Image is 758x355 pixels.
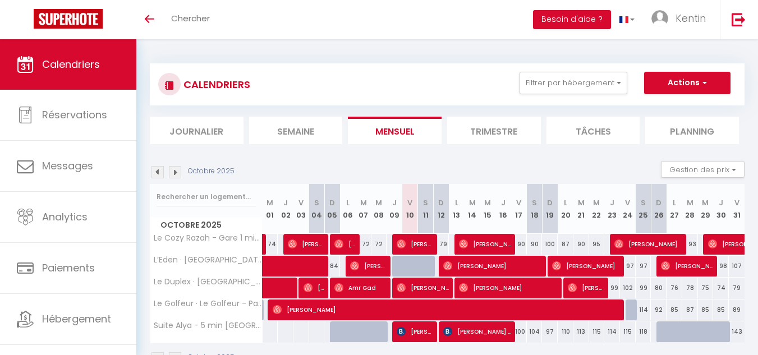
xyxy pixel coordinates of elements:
[682,184,698,234] th: 28
[459,233,511,255] span: [PERSON_NAME]
[447,117,541,144] li: Trimestre
[604,278,620,298] div: 99
[542,184,558,234] th: 19
[152,234,264,242] span: Le Cozy Razah - Gare 1 min / Disney 15 min
[433,234,449,255] div: 79
[438,197,444,208] abbr: D
[443,255,543,276] span: [PERSON_NAME]
[181,72,250,97] h3: CALENDRIERS
[340,184,356,234] th: 06
[651,184,667,234] th: 26
[455,197,458,208] abbr: L
[558,321,573,342] div: 110
[469,197,476,208] abbr: M
[641,197,646,208] abbr: S
[620,321,636,342] div: 115
[433,184,449,234] th: 12
[698,278,714,298] div: 75
[449,184,465,234] th: 13
[346,197,350,208] abbr: L
[682,234,698,255] div: 93
[42,159,93,173] span: Messages
[520,72,627,94] button: Filtrer par hébergement
[527,321,543,342] div: 104
[484,197,491,208] abbr: M
[645,117,739,144] li: Planning
[713,256,729,276] div: 98
[636,321,651,342] div: 118
[573,321,589,342] div: 113
[682,299,698,320] div: 87
[729,321,745,342] div: 143
[263,234,278,255] div: 74
[402,184,418,234] th: 10
[604,184,620,234] th: 23
[397,277,449,298] span: [PERSON_NAME]
[356,184,371,234] th: 07
[329,197,335,208] abbr: D
[480,184,496,234] th: 15
[532,197,537,208] abbr: S
[698,299,714,320] div: 85
[651,299,667,320] div: 92
[267,197,273,208] abbr: M
[293,184,309,234] th: 03
[42,57,100,71] span: Calendriers
[304,277,324,298] span: [PERSON_NAME]
[661,161,745,178] button: Gestion des prix
[511,321,527,342] div: 100
[171,12,210,24] span: Chercher
[593,197,600,208] abbr: M
[42,261,95,275] span: Paiements
[371,184,387,234] th: 08
[152,299,264,308] span: Le Golfeur · Le Golfeur - Parking Privé, Vue sur Golf, Disney
[558,234,573,255] div: 87
[542,234,558,255] div: 100
[443,321,511,342] span: [PERSON_NAME] Pircalabu
[552,255,620,276] span: [PERSON_NAME]
[614,233,682,255] span: [PERSON_NAME]
[604,321,620,342] div: 114
[729,278,745,298] div: 79
[667,299,682,320] div: 85
[636,299,651,320] div: 114
[667,278,682,298] div: 76
[418,184,434,234] th: 11
[533,10,611,29] button: Besoin d'aide ?
[542,321,558,342] div: 97
[620,184,636,234] th: 24
[729,256,745,276] div: 107
[620,256,636,276] div: 97
[729,184,745,234] th: 31
[589,321,605,342] div: 115
[511,184,527,234] th: 17
[527,184,543,234] th: 18
[651,278,667,298] div: 80
[42,108,107,122] span: Réservations
[636,184,651,234] th: 25
[734,197,739,208] abbr: V
[407,197,412,208] abbr: V
[578,197,585,208] abbr: M
[42,312,111,326] span: Hébergement
[334,277,387,298] span: Amr Gad
[371,234,387,255] div: 72
[676,11,706,25] span: Kentin
[324,184,340,234] th: 05
[397,321,433,342] span: [PERSON_NAME]
[150,217,262,233] span: Octobre 2025
[687,197,693,208] abbr: M
[495,184,511,234] th: 16
[188,166,235,177] p: Octobre 2025
[350,255,387,276] span: [PERSON_NAME]
[644,72,731,94] button: Actions
[568,277,604,298] span: [PERSON_NAME]
[387,184,402,234] th: 09
[516,197,521,208] abbr: V
[661,255,713,276] span: [PERSON_NAME]
[713,278,729,298] div: 74
[573,234,589,255] div: 90
[288,233,324,255] span: [PERSON_NAME]
[719,197,723,208] abbr: J
[713,299,729,320] div: 85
